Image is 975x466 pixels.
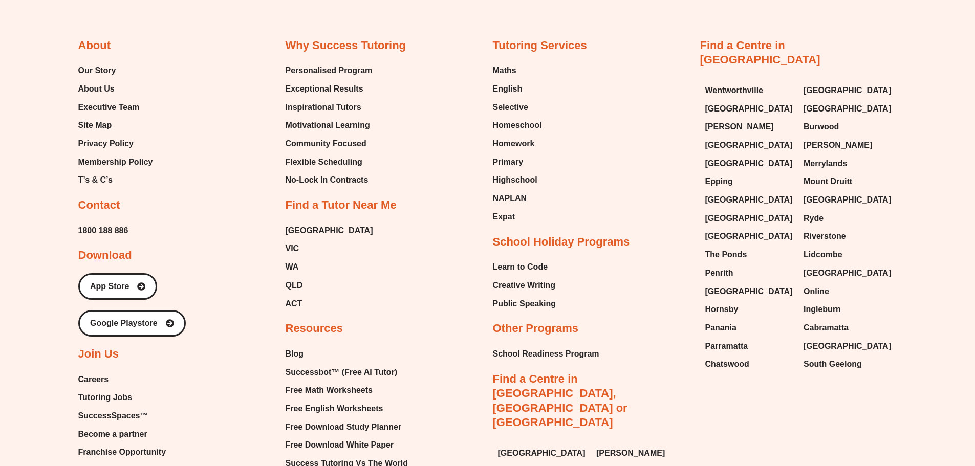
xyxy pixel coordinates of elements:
[705,192,793,208] span: [GEOGRAPHIC_DATA]
[141,134,148,141] span: 
[251,73,262,86] span: Q
[78,81,115,97] span: About Us
[286,278,303,293] span: QLD
[167,134,174,141] span: 
[493,154,524,170] span: Primary
[286,437,408,453] a: Free Download White Paper
[286,259,299,275] span: WA
[286,136,366,151] span: Community Focused
[204,73,218,86] span: 
[102,134,107,141] span: V
[286,296,373,312] a: ACT
[294,134,299,141] span: U
[804,174,852,189] span: Mount Druitt
[90,319,158,327] span: Google Playstore
[241,134,246,141] span: H
[119,116,127,126] span: Q
[199,134,206,141] span: 
[92,116,95,126] span: \
[189,134,193,141] span: L
[209,73,222,86] span: 
[498,446,587,461] a: [GEOGRAPHIC_DATA]
[125,116,131,126] span: J
[119,73,128,86] span: D
[78,408,148,424] span: SuccessSpaces™
[269,134,274,141] span: V
[804,119,839,135] span: Burwood
[804,284,892,299] a: Online
[107,73,116,86] span: V
[215,134,219,141] span: J
[286,172,373,188] a: No-Lock In Contracts
[265,134,270,141] span: U
[493,296,556,312] a: Public Speaking
[261,134,266,141] span: R
[194,134,198,141] span: J
[100,116,107,126] span: Z
[311,134,316,141] span: H
[804,229,892,244] a: Riverstone
[274,134,279,141] span: R
[804,229,846,244] span: Riverstone
[117,116,123,126] span: L
[493,172,537,188] span: Highschool
[108,116,116,126] span: U
[235,73,244,86] span: V
[86,116,94,126] span: D
[78,390,166,405] a: Tutoring Jobs
[91,134,96,141] span: D
[705,119,774,135] span: [PERSON_NAME]
[149,134,155,141] span: S
[201,134,208,141] span: W
[83,134,89,141] span: V
[286,241,373,256] a: VIC
[804,138,892,153] a: [PERSON_NAME]
[804,320,849,336] span: Cabramatta
[278,134,283,141] span: Z
[87,134,92,141] span: V
[493,259,548,275] span: Learn to Code
[804,302,841,317] span: Ingleburn
[114,116,124,126] span: W
[79,134,84,141] span: H
[286,118,373,133] a: Motivational Learning
[286,365,398,380] span: Successbot™ (Free AI Tutor)
[493,278,556,293] a: Creative Writing
[493,346,599,362] span: School Readiness Program
[705,119,794,135] a: [PERSON_NAME]
[221,134,226,141] span: Y
[493,100,528,115] span: Selective
[493,118,542,133] span: Homeschool
[705,156,793,171] span: [GEOGRAPHIC_DATA]
[286,346,304,362] span: Blog
[705,339,794,354] a: Parramatta
[805,350,975,466] iframe: Chat Widget
[133,134,139,141] span: O
[232,134,240,141] span: 
[234,134,242,141] span: W
[286,401,383,416] span: Free English Worksheets
[255,134,262,141] span: W
[493,38,587,53] h2: Tutoring Services
[367,1,382,15] button: Add or edit images
[286,383,373,398] span: Free Math Worksheets
[493,209,542,225] a: Expat
[705,138,794,153] a: [GEOGRAPHIC_DATA]
[804,83,891,98] span: [GEOGRAPHIC_DATA]
[705,284,794,299] a: [GEOGRAPHIC_DATA]
[286,259,373,275] a: WA
[286,437,394,453] span: Free Download White Paper
[78,136,153,151] a: Privacy Policy
[321,134,329,141] span: 
[100,134,104,141] span: L
[107,1,123,15] span: of ⁨4⁩
[804,192,892,208] a: [GEOGRAPHIC_DATA]
[78,223,128,238] span: 1800 188 886
[136,134,138,141] span: \
[207,134,212,141] span: D
[493,136,535,151] span: Homework
[305,134,310,141] span: P
[804,247,892,262] a: Lidcombe
[166,73,174,86] span: 7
